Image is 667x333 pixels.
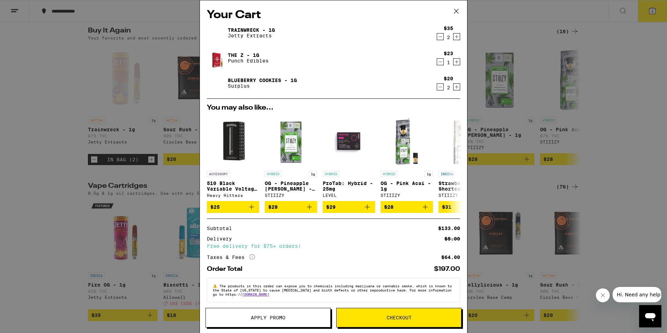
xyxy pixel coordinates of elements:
div: STIIIZY [381,193,433,198]
a: Open page for ProTab: Hybrid - 25mg from LEVEL [323,115,375,201]
p: OG - Pineapple [PERSON_NAME] - 1g [265,180,317,192]
img: The Z - 1g [207,45,226,71]
span: $25 [210,204,220,210]
span: Hi. Need any help? [4,5,50,10]
button: Add to bag [381,201,433,213]
p: 1g [425,171,433,177]
img: STIIIZY - OG - Pineapple Runtz - 1g [265,115,317,167]
p: Strawberry Shortcake Live Resin Liquid Diamonds - 1g [439,180,491,192]
button: Decrement [437,83,444,90]
p: HYBRID [323,171,339,177]
button: Apply Promo [205,308,331,327]
div: Taxes & Fees [207,254,255,260]
a: Open page for Strawberry Shortcake Live Resin Liquid Diamonds - 1g from STIIIZY [439,115,491,201]
button: Increment [453,33,460,40]
button: Add to bag [439,201,491,213]
img: STIIIZY - OG - Pink Acai - 1g [381,115,433,167]
p: INDICA [439,171,455,177]
p: Surplus [228,83,297,89]
span: Checkout [387,315,412,320]
div: STIIIZY [439,193,491,198]
div: $23 [444,51,453,56]
iframe: Button to launch messaging window [639,305,661,327]
div: Delivery [207,236,237,241]
p: HYBRID [265,171,282,177]
a: [DOMAIN_NAME] [242,292,269,296]
button: Checkout [336,308,462,327]
div: $133.00 [438,226,460,231]
div: Free delivery for $75+ orders! [207,244,460,249]
a: Open page for 510 Black Variable Voltage Battery & Charger from Heavy Hitters [207,115,259,201]
iframe: Close message [596,288,610,302]
span: Apply Promo [251,315,285,320]
div: 1 [444,60,453,65]
div: LEVEL [323,193,375,198]
p: HYBRID [381,171,397,177]
a: Blueberry Cookies - 1g [228,77,297,83]
div: Subtotal [207,226,237,231]
p: ACCESSORY [207,171,230,177]
div: $64.00 [441,255,460,260]
span: $28 [384,204,394,210]
div: Heavy Hitters [207,193,259,198]
div: $35 [444,25,453,31]
span: $29 [326,204,336,210]
h2: Your Cart [207,7,460,23]
p: 1g [309,171,317,177]
div: 2 [444,35,453,40]
button: Increment [453,83,460,90]
img: STIIIZY - Strawberry Shortcake Live Resin Liquid Diamonds - 1g [439,115,491,167]
img: LEVEL - ProTab: Hybrid - 25mg [323,115,375,167]
div: $20 [444,76,453,81]
button: Add to bag [323,201,375,213]
p: 510 Black Variable Voltage Battery & Charger [207,180,259,192]
button: Decrement [437,33,444,40]
p: ProTab: Hybrid - 25mg [323,180,375,192]
div: 2 [444,85,453,90]
a: Open page for OG - Pink Acai - 1g from STIIIZY [381,115,433,201]
img: Blueberry Cookies - 1g [207,73,226,93]
img: Trainwreck - 1g [207,23,226,43]
h2: You may also like... [207,104,460,111]
div: Order Total [207,266,247,272]
span: $31 [442,204,451,210]
p: OG - Pink Acai - 1g [381,180,433,192]
span: The products in this order can expose you to chemicals including marijuana or cannabis smoke, whi... [213,284,452,296]
button: Add to bag [265,201,317,213]
button: Increment [453,58,460,65]
div: STIIIZY [265,193,317,198]
p: Jetty Extracts [228,33,275,38]
div: $197.00 [434,266,460,272]
iframe: Message from company [613,287,661,302]
span: $28 [268,204,278,210]
p: Punch Edibles [228,58,269,64]
span: ⚠️ [213,284,219,288]
a: Open page for OG - Pineapple Runtz - 1g from STIIIZY [265,115,317,201]
img: Heavy Hitters - 510 Black Variable Voltage Battery & Charger [207,115,259,167]
div: $5.00 [444,236,460,241]
button: Decrement [437,58,444,65]
button: Add to bag [207,201,259,213]
a: The Z - 1g [228,52,269,58]
a: Trainwreck - 1g [228,27,275,33]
